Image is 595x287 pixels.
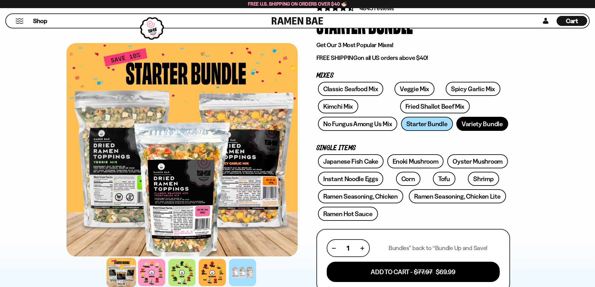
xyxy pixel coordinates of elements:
[33,17,47,25] span: Shop
[316,145,510,151] p: Single Items
[347,244,349,252] span: 1
[409,189,506,203] a: Ramen Seasoning, Chicken Lite
[318,154,384,168] a: Japanese Fish Cake
[318,172,383,186] a: Instant Noodle Eggs
[394,82,434,96] a: Veggie Mix
[316,54,358,62] strong: FREE SHIPPING
[468,172,499,186] a: Shrimp
[400,99,470,113] a: Fried Shallot Beef Mix
[318,207,378,221] a: Ramen Hot Sauce
[396,172,420,186] a: Corn
[327,262,500,282] button: Add To Cart - $77.97 $69.99
[433,172,455,186] a: Tofu
[446,82,500,96] a: Spicy Garlic Mix
[557,14,587,28] div: Cart
[389,244,488,252] p: Bundles” back to “Bundle Up and Save!
[318,117,397,131] a: No Fungus Among Us Mix
[316,54,510,62] p: on all US orders above $40!
[316,41,510,49] p: Get Our 3 Most Popular Mixes!
[248,1,347,7] span: Free U.S. Shipping on Orders over $40 🍜
[368,12,413,36] div: Bundle
[456,117,508,131] a: Variety Bundle
[566,17,578,25] span: Cart
[316,73,510,79] p: Mixes
[33,16,47,26] a: Shop
[318,99,358,113] a: Kimchi Mix
[316,12,366,36] div: Starter
[318,189,403,203] a: Ramen Seasoning, Chicken
[387,154,444,168] a: Enoki Mushroom
[318,82,383,96] a: Classic Seafood Mix
[447,154,508,168] a: Oyster Mushroom
[15,18,24,24] button: Mobile Menu Trigger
